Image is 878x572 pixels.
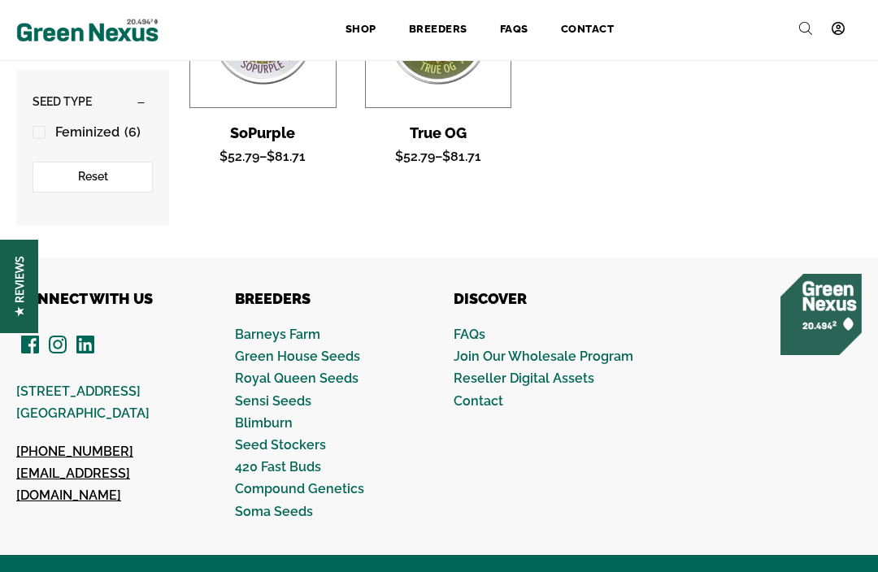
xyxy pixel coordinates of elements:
[235,481,364,496] a: Compound Genetics
[235,437,326,453] a: Seed Stockers
[395,149,403,164] span: $
[235,327,320,342] a: Barneys Farm
[393,12,484,48] a: Breeders
[33,95,92,108] span: Seed Type
[21,328,39,358] a: Facebook
[235,349,360,364] a: Green House Seeds
[219,149,259,164] bdi: 52.79
[365,145,512,167] span: –
[545,12,631,48] a: Contact
[235,504,313,519] a: Soma Seeds
[454,370,594,386] a: Reseller Digital Assets
[235,459,321,474] a: 420 Fast Buds
[49,328,67,358] a: Instagram
[235,415,293,431] a: Blimburn
[16,380,206,424] p: [STREET_ADDRESS] [GEOGRAPHIC_DATA]
[454,290,644,308] h4: Discover
[160,12,862,48] nav: Site Navigation
[395,149,435,164] bdi: 52.79
[78,170,108,183] span: Reset
[454,327,485,342] a: FAQs
[16,444,133,459] a: [PHONE_NUMBER]
[55,124,120,140] span: Feminized
[454,349,633,364] a: Join Our Wholesale Program
[189,124,337,142] a: SoPurple
[189,145,337,167] span: –
[365,124,512,142] a: True OG
[16,466,130,503] a: [EMAIL_ADDRESS][DOMAIN_NAME]
[454,393,503,409] a: Contact
[329,12,393,48] a: Shop
[33,162,153,193] button: Reset
[11,256,27,317] span: ★ Reviews
[123,124,141,140] span: (6)
[442,149,450,164] span: $
[235,370,359,386] a: Royal Queen Seeds
[267,149,306,164] bdi: 81.71
[16,290,206,308] h4: CONNECT WITH US
[219,149,228,164] span: $
[16,15,159,45] img: Green Nexus
[235,290,425,308] h4: Breeders
[442,149,481,164] bdi: 81.71
[76,328,94,358] a: LinkedIn
[267,149,275,164] span: $
[235,393,311,409] a: Sensi Seeds
[484,12,545,48] a: FAQs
